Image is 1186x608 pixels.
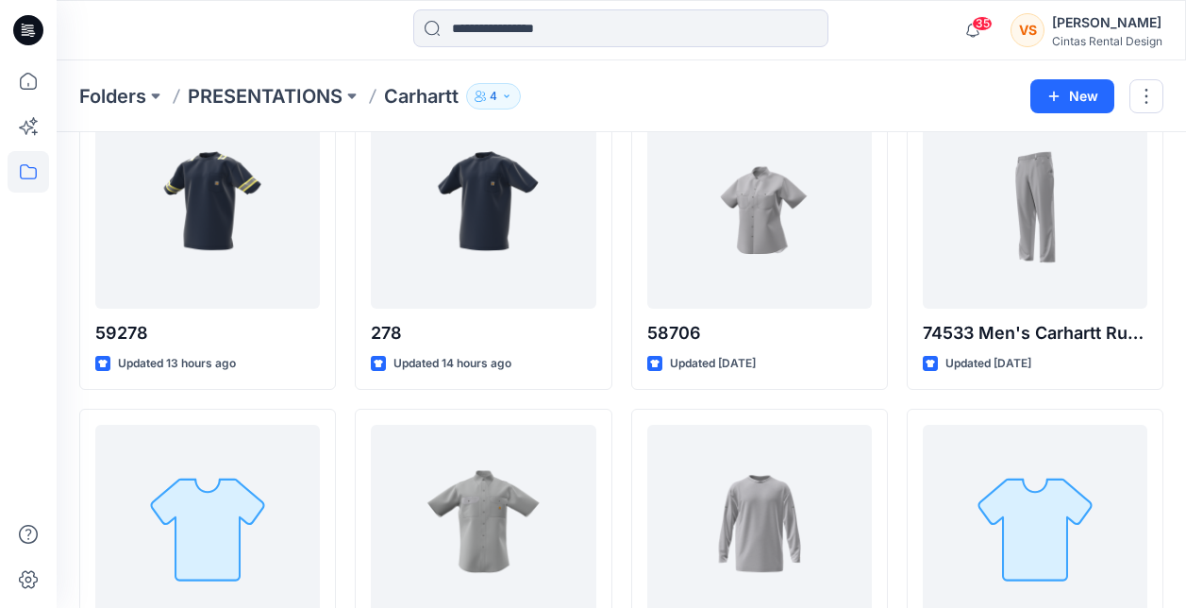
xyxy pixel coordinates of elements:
[972,16,993,31] span: 35
[79,83,146,110] a: Folders
[1030,79,1114,113] button: New
[923,320,1147,346] p: 74533 Men's Carhartt Rugged Flex Pant
[188,83,342,110] a: PRESENTATIONS
[384,83,459,110] p: Carhartt
[670,354,756,374] p: Updated [DATE]
[1052,11,1162,34] div: [PERSON_NAME]
[647,320,872,346] p: 58706
[945,354,1031,374] p: Updated [DATE]
[466,83,521,110] button: 4
[1011,13,1044,47] div: VS
[647,101,872,309] a: 58706
[393,354,511,374] p: Updated 14 hours ago
[371,101,595,309] a: 278
[923,101,1147,309] a: 74533 Men's Carhartt Rugged Flex Pant
[118,354,236,374] p: Updated 13 hours ago
[1052,34,1162,48] div: Cintas Rental Design
[95,101,320,309] a: 59278
[371,320,595,346] p: 278
[95,320,320,346] p: 59278
[490,86,497,107] p: 4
